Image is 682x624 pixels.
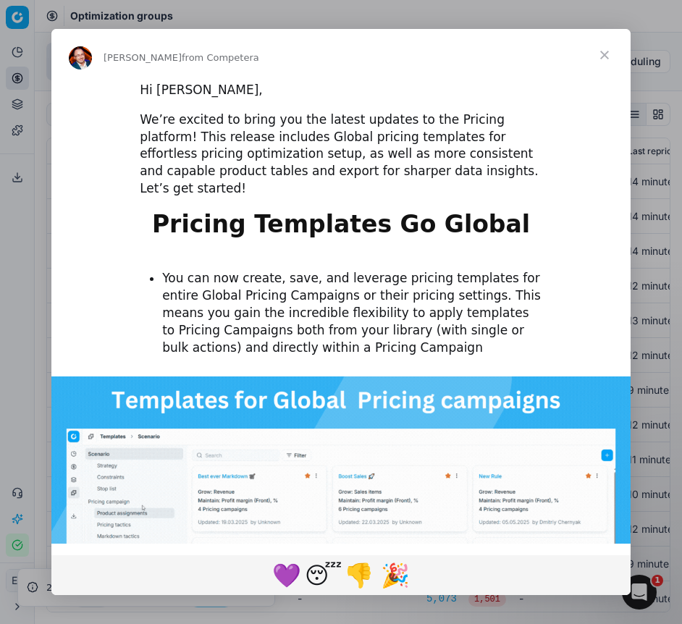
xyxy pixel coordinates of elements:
[162,270,542,357] li: You can now create, save, and leverage pricing templates for entire Global Pricing Campaigns or t...
[104,52,182,63] span: [PERSON_NAME]
[377,557,413,592] span: tada reaction
[140,111,542,198] div: We’re excited to bring you the latest updates to the Pricing platform! This release includes Glob...
[578,29,631,81] span: Close
[182,52,259,63] span: from Competera
[69,46,92,69] img: Profile image for Dmitriy
[305,557,341,592] span: sleeping reaction
[305,562,342,589] span: 😴
[272,562,301,589] span: 💜
[345,562,374,589] span: 👎
[269,557,305,592] span: purple heart reaction
[140,82,542,99] div: Hi [PERSON_NAME],
[341,557,377,592] span: 1 reaction
[152,210,530,238] b: Pricing Templates Go Global
[381,562,410,589] span: 🎉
